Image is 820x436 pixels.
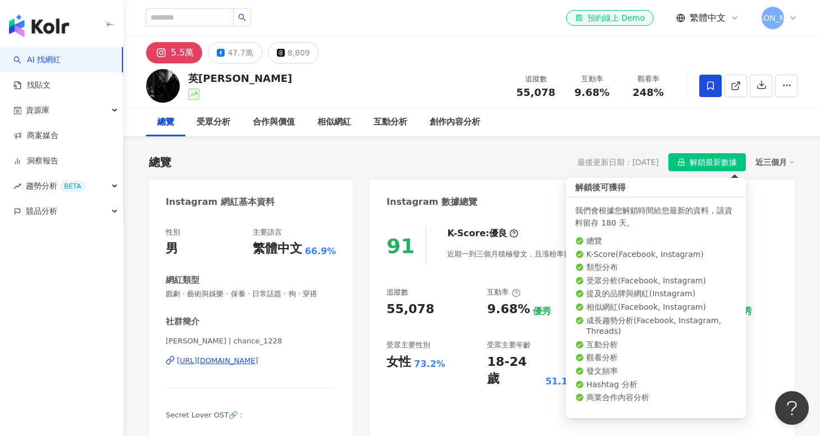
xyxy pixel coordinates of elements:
[487,301,530,318] div: 9.68%
[166,227,180,237] div: 性別
[317,116,351,129] div: 相似網紅
[575,288,737,300] li: 提及的品牌與網紅 ( Instagram )
[253,227,282,237] div: 主要語言
[157,116,174,129] div: 總覽
[386,301,434,318] div: 55,078
[166,274,199,286] div: 網紅類型
[166,411,245,419] span: Secret Lover OST🔗：
[575,236,737,247] li: 總覽
[268,42,319,63] button: 8,809
[227,45,253,61] div: 47.7萬
[566,178,746,198] div: 解鎖後可獲得
[253,116,295,129] div: 合作與價值
[188,71,292,85] div: 英[PERSON_NAME]
[253,240,302,258] div: 繁體中文
[238,13,246,21] span: search
[386,287,408,297] div: 追蹤數
[514,74,557,85] div: 追蹤數
[146,69,180,103] img: KOL Avatar
[575,339,737,351] li: 互動分析
[208,42,262,63] button: 47.7萬
[26,98,49,123] span: 資源庫
[149,154,171,170] div: 總覽
[545,375,577,388] div: 51.1%
[414,358,445,370] div: 73.2%
[516,86,555,98] span: 55,078
[690,154,737,172] span: 解鎖最新數據
[627,74,669,85] div: 觀看率
[305,245,336,258] span: 66.9%
[166,356,336,366] a: [URL][DOMAIN_NAME]
[13,54,61,66] a: searchAI 找網紅
[386,235,414,258] div: 91
[447,227,518,240] div: K-Score :
[575,204,737,229] div: 我們會根據您解鎖時間給您最新的資料，該資料留存 180 天。
[13,80,51,91] a: 找貼文
[740,12,805,24] span: [PERSON_NAME]
[288,45,310,61] div: 8,809
[668,153,746,171] button: 解鎖最新數據
[489,227,507,240] div: 優良
[575,392,737,403] li: 商業合作內容分析
[13,155,58,167] a: 洞察報告
[575,249,737,260] li: K-Score ( Facebook, Instagram )
[166,196,275,208] div: Instagram 網紅基本資料
[775,391,809,425] iframe: Help Scout Beacon - Open
[146,42,202,63] button: 5.5萬
[575,302,737,313] li: 相似網紅 ( Facebook, Instagram )
[26,173,85,199] span: 趨勢分析
[13,182,21,190] span: rise
[533,305,551,318] div: 優秀
[13,130,58,141] a: 商案媒合
[166,336,336,346] span: [PERSON_NAME] | chance_1228
[575,352,737,364] li: 觀看分析
[177,356,258,366] div: [URL][DOMAIN_NAME]
[632,87,664,98] span: 248%
[575,366,737,377] li: 發文頻率
[487,340,531,350] div: 受眾主要年齡
[575,276,737,287] li: 受眾分析 ( Facebook, Instagram )
[677,158,685,166] span: lock
[373,116,407,129] div: 互動分析
[577,158,659,167] div: 最後更新日期：[DATE]
[9,15,69,37] img: logo
[566,10,654,26] a: 預約線上 Demo
[166,316,199,328] div: 社群簡介
[447,242,640,265] div: 近期一到三個月積極發文，且漲粉率與互動率高。
[487,354,543,388] div: 18-24 歲
[575,262,737,273] li: 類型分布
[690,12,726,24] span: 繁體中文
[386,354,411,371] div: 女性
[575,379,737,391] li: Hashtag 分析
[487,287,520,297] div: 互動率
[171,45,194,61] div: 5.5萬
[386,340,430,350] div: 受眾主要性別
[575,12,645,24] div: 預約線上 Demo
[430,116,480,129] div: 創作內容分析
[60,181,85,192] div: BETA
[575,315,737,337] li: 成長趨勢分析 ( Facebook, Instagram, Threads )
[197,116,230,129] div: 受眾分析
[386,196,477,208] div: Instagram 數據總覽
[26,199,57,224] span: 競品分析
[571,74,613,85] div: 互動率
[166,240,178,258] div: 男
[166,289,336,299] span: 戲劇 · 藝術與娛樂 · 保養 · 日常話題 · 狗 · 穿搭
[575,87,609,98] span: 9.68%
[755,155,795,169] div: 近三個月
